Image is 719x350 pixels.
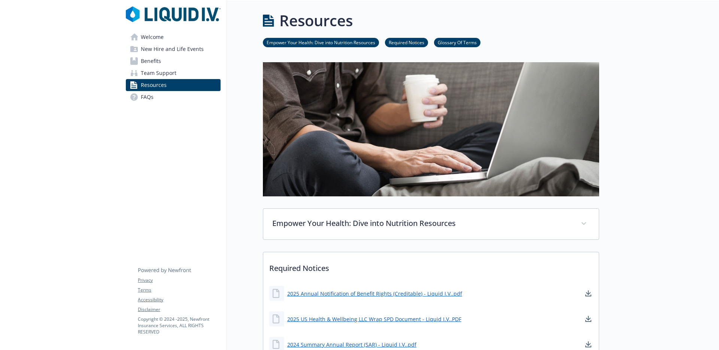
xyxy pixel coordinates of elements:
[287,315,461,323] a: 2025 US Health & Wellbeing LLC Wrap SPD Document - Liquid I.V..PDF
[126,55,221,67] a: Benefits
[126,31,221,43] a: Welcome
[138,287,220,293] a: Terms
[138,277,220,284] a: Privacy
[263,252,599,280] p: Required Notices
[141,67,176,79] span: Team Support
[141,91,154,103] span: FAQs
[584,340,593,349] a: download document
[138,296,220,303] a: Accessibility
[272,218,572,229] p: Empower Your Health: Dive into Nutrition Resources
[584,314,593,323] a: download document
[287,290,462,298] a: 2025 Annual Notification of Benefit Rights (Creditable) - Liquid I.V..pdf
[126,43,221,55] a: New Hire and Life Events
[141,79,167,91] span: Resources
[141,31,164,43] span: Welcome
[126,79,221,91] a: Resources
[287,341,416,349] a: 2024 Summary Annual Report (SAR) - Liquid I.V..pdf
[141,43,204,55] span: New Hire and Life Events
[141,55,161,67] span: Benefits
[279,9,353,32] h1: Resources
[385,39,428,46] a: Required Notices
[138,306,220,313] a: Disclaimer
[263,209,599,239] div: Empower Your Health: Dive into Nutrition Resources
[434,39,480,46] a: Glossary Of Terms
[126,67,221,79] a: Team Support
[263,62,599,196] img: resources page banner
[584,289,593,298] a: download document
[126,91,221,103] a: FAQs
[138,316,220,335] p: Copyright © 2024 - 2025 , Newfront Insurance Services, ALL RIGHTS RESERVED
[263,39,379,46] a: Empower Your Health: Dive into Nutrition Resources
